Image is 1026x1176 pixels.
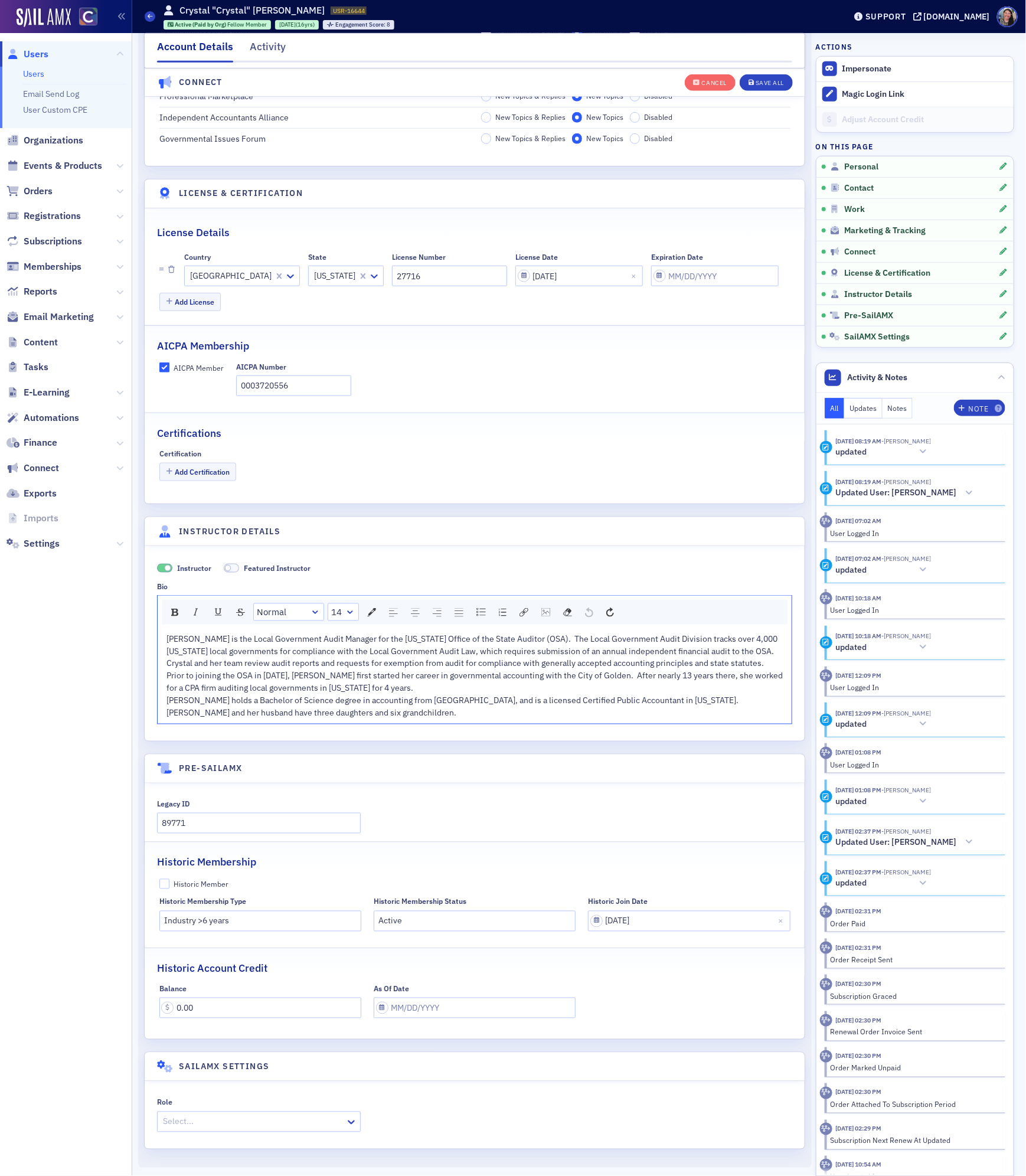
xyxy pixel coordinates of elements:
[179,4,325,17] h1: Crystal "Crystal" [PERSON_NAME]
[157,800,189,809] div: Legacy ID
[6,48,48,61] a: Users
[6,285,57,298] a: Reports
[844,204,865,215] span: Work
[157,39,233,63] div: Account Details
[24,285,57,298] span: Reports
[24,512,58,525] span: Imports
[559,604,576,620] div: Remove
[835,877,931,890] button: updated
[6,411,79,424] a: Automations
[157,961,267,976] h2: Historic Account Credit
[174,880,228,890] div: Historic Member
[279,21,315,28] div: (16yrs)
[429,604,446,620] div: Right
[254,604,324,620] a: Block Type
[835,565,867,576] h5: updated
[835,478,881,486] time: 10/3/2025 08:19 AM
[6,159,102,172] a: Events & Products
[374,998,576,1018] input: MM/DD/YYYY
[166,633,783,720] div: rdw-editor
[602,604,618,620] div: Redo
[481,112,492,123] input: New Topics & Replies
[924,11,990,22] div: [DOMAIN_NAME]
[651,253,703,262] div: Expiration Date
[6,260,81,273] a: Memberships
[835,827,881,835] time: 5/15/2025 02:37 PM
[844,183,874,194] span: Contact
[159,112,790,124] div: Independent Accountants Alliance
[6,512,58,525] a: Imports
[835,594,881,602] time: 7/9/2025 10:18 AM
[383,603,470,621] div: rdw-textalign-control
[535,603,557,621] div: rdw-image-control
[835,709,881,717] time: 7/8/2025 12:09 PM
[159,879,170,890] input: Historic Member
[166,633,779,669] span: [PERSON_NAME] is the Local Government Audit Manager for the [US_STATE] Office of the State Audito...
[157,564,172,573] span: Instructor
[881,827,931,835] span: Crystal Dorsey
[844,398,883,419] button: Updates
[835,719,867,730] h5: updated
[6,487,57,500] a: Exports
[328,604,358,620] a: Font Size
[179,763,242,775] h4: Pre-SailAMX
[495,112,566,122] span: New Topics & Replies
[830,605,997,615] div: User Logged In
[17,8,71,27] img: SailAMX
[323,20,394,30] div: Engagement Score: 8
[495,605,511,620] div: Ordered
[164,20,272,30] div: Active (Paid by Org): Active (Paid by Org): Fellow Member
[835,979,881,988] time: 5/15/2025 02:30 PM
[184,253,211,262] div: Country
[279,21,296,28] span: [DATE]
[515,266,643,286] input: MM/DD/YYYY
[835,1125,881,1133] time: 5/15/2025 02:29 PM
[835,641,931,654] button: updated
[835,1052,881,1060] time: 5/15/2025 02:30 PM
[253,603,324,621] div: rdw-dropdown
[24,210,81,223] span: Registrations
[844,247,875,257] span: Connect
[392,253,446,262] div: License Number
[835,718,931,730] button: updated
[835,795,931,808] button: updated
[232,605,249,620] div: Strikethrough
[835,446,931,458] button: updated
[6,537,60,550] a: Settings
[820,714,832,726] div: Update
[835,1161,881,1169] time: 5/15/2025 10:54 AM
[157,595,792,724] div: rdw-wrapper
[450,604,468,620] div: Justify
[835,632,881,640] time: 7/9/2025 10:18 AM
[275,20,319,30] div: 2009-09-30 00:00:00
[257,606,286,619] span: Normal
[844,311,893,321] span: Pre-SailAMX
[210,604,227,620] div: Underline
[835,748,881,756] time: 6/11/2025 01:08 PM
[820,747,832,759] div: Activity
[830,759,997,770] div: User Logged In
[23,68,44,79] a: Users
[883,398,913,419] button: Notes
[157,338,249,354] h2: AICPA Membership
[159,133,790,145] div: Governmental Issues Forum
[157,582,168,591] div: Bio
[830,682,997,692] div: User Logged In
[820,669,832,682] div: Activity
[630,133,641,144] input: Disabled
[820,482,832,495] div: Activity
[179,76,223,89] h4: Connect
[997,6,1018,27] span: Profile
[588,911,790,932] input: MM/DD/YYYY
[244,563,311,573] span: Featured Instructor
[308,253,326,262] div: State
[361,603,383,621] div: rdw-color-picker
[820,1014,832,1027] div: Activity
[835,836,977,848] button: Updated User: [PERSON_NAME]
[374,897,466,906] div: Historic Membership Status
[513,603,535,621] div: rdw-link-control
[336,22,391,28] div: 8
[187,604,205,620] div: Italic
[835,1016,881,1024] time: 5/15/2025 02:30 PM
[820,515,832,528] div: Activity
